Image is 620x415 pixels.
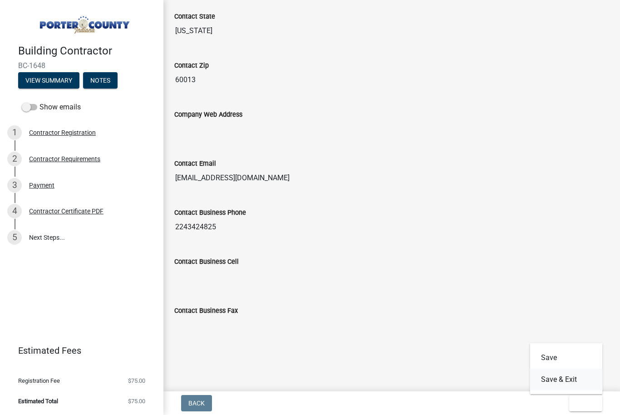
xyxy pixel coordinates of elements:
label: Contact Business Fax [174,308,238,314]
label: Contact Zip [174,63,209,69]
wm-modal-confirm: Notes [83,77,118,84]
h4: Building Contractor [18,44,156,58]
span: Registration Fee [18,378,60,384]
label: Contact Email [174,161,216,167]
img: Porter County, Indiana [18,10,149,35]
button: Notes [83,72,118,89]
span: Exit [576,400,590,407]
span: $75.00 [128,378,145,384]
button: View Summary [18,72,79,89]
div: Contractor Certificate PDF [29,208,103,214]
div: 5 [7,230,22,245]
div: 4 [7,204,22,218]
label: Contact Business Phone [174,210,246,216]
button: Save [530,347,603,369]
label: Show emails [22,102,81,113]
label: Company Web Address [174,112,242,118]
div: Exit [530,343,603,394]
a: Estimated Fees [7,341,149,360]
div: Contractor Registration [29,129,96,136]
div: Contractor Requirements [29,156,100,162]
label: Contact Business Cell [174,259,239,265]
label: Contact State [174,14,215,20]
div: 1 [7,125,22,140]
span: BC-1648 [18,61,145,70]
div: 2 [7,152,22,166]
button: Back [181,395,212,411]
span: Back [188,400,205,407]
span: Estimated Total [18,398,58,404]
wm-modal-confirm: Summary [18,77,79,84]
button: Exit [569,395,602,411]
button: Save & Exit [530,369,603,390]
span: $75.00 [128,398,145,404]
div: 3 [7,178,22,193]
div: Payment [29,182,54,188]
